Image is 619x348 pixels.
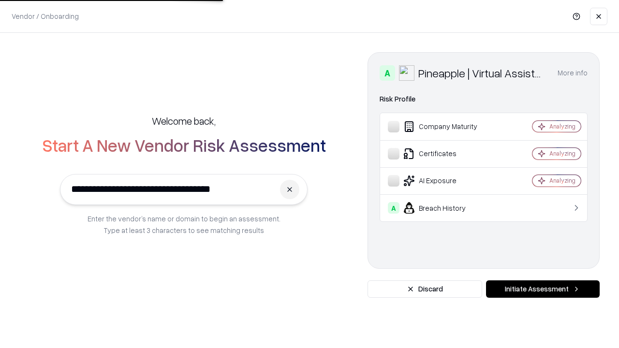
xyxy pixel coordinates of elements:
[388,148,503,159] div: Certificates
[549,176,575,185] div: Analyzing
[380,93,588,105] div: Risk Profile
[388,175,503,187] div: AI Exposure
[12,11,79,21] p: Vendor / Onboarding
[549,122,575,130] div: Analyzing
[558,64,588,82] button: More info
[399,65,414,81] img: Pineapple | Virtual Assistant Agency
[368,280,482,298] button: Discard
[380,65,395,81] div: A
[88,213,280,236] p: Enter the vendor’s name or domain to begin an assessment. Type at least 3 characters to see match...
[418,65,546,81] div: Pineapple | Virtual Assistant Agency
[388,202,399,214] div: A
[388,121,503,132] div: Company Maturity
[549,149,575,158] div: Analyzing
[486,280,600,298] button: Initiate Assessment
[152,114,216,128] h5: Welcome back,
[388,202,503,214] div: Breach History
[42,135,326,155] h2: Start A New Vendor Risk Assessment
